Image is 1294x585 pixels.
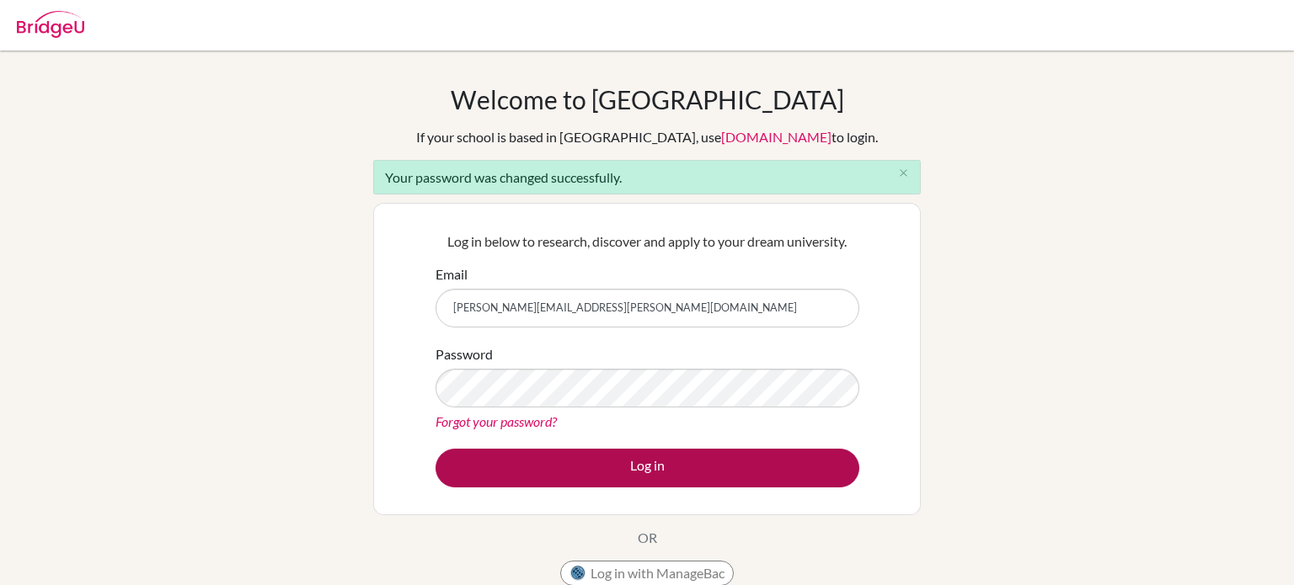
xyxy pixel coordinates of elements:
[17,11,84,38] img: Bridge-U
[436,413,557,429] a: Forgot your password?
[436,449,859,487] button: Log in
[373,160,921,194] div: Your password was changed successfully.
[886,161,920,186] button: Close
[721,129,831,145] a: [DOMAIN_NAME]
[451,84,844,114] h1: Welcome to [GEOGRAPHIC_DATA]
[416,127,878,147] div: If your school is based in [GEOGRAPHIC_DATA], use to login.
[897,167,910,179] i: close
[436,264,468,285] label: Email
[638,528,657,548] p: OR
[436,231,859,252] p: Log in below to research, discover and apply to your dream university.
[436,344,493,364] label: Password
